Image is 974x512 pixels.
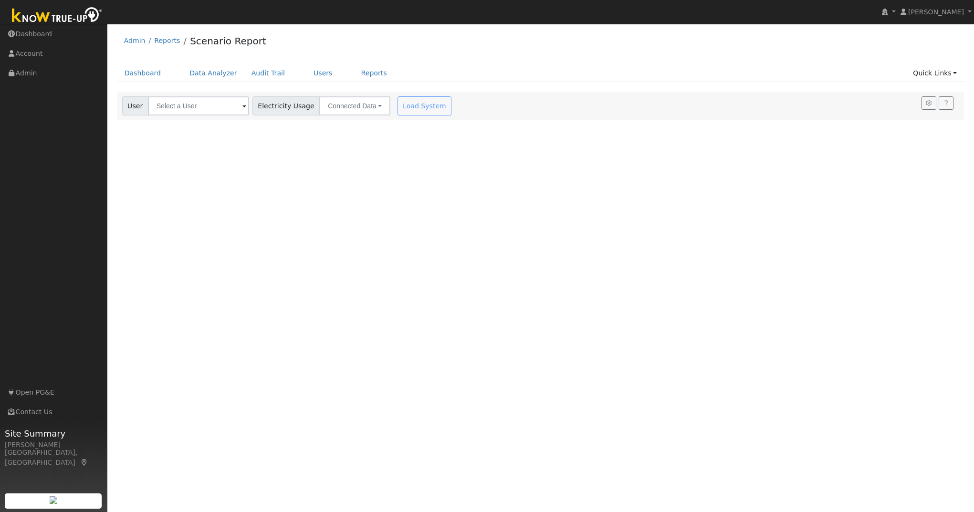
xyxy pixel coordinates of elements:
button: Connected Data [319,96,390,115]
button: Settings [922,96,936,110]
span: User [122,96,148,115]
a: Scenario Report [190,35,266,47]
a: Admin [124,37,146,44]
input: Select a User [148,96,249,115]
a: Reports [354,64,394,82]
img: retrieve [50,496,57,504]
a: Dashboard [117,64,168,82]
a: Quick Links [906,64,964,82]
span: Site Summary [5,427,102,440]
a: Users [306,64,340,82]
span: [PERSON_NAME] [908,8,964,16]
div: [GEOGRAPHIC_DATA], [GEOGRAPHIC_DATA] [5,448,102,468]
a: Audit Trail [244,64,292,82]
span: Electricity Usage [252,96,320,115]
a: Map [80,459,89,466]
div: [PERSON_NAME] [5,440,102,450]
a: Reports [154,37,180,44]
a: Help Link [939,96,953,110]
img: Know True-Up [7,5,107,27]
a: Data Analyzer [182,64,244,82]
